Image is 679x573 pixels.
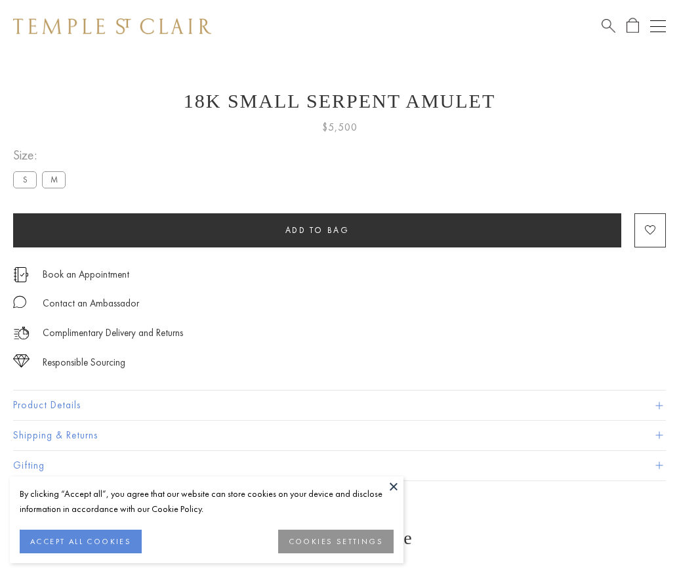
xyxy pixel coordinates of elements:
button: Gifting [13,451,666,480]
button: COOKIES SETTINGS [278,530,394,553]
h1: 18K Small Serpent Amulet [13,90,666,112]
button: Open navigation [650,18,666,34]
div: By clicking “Accept all”, you agree that our website can store cookies on your device and disclos... [20,486,394,517]
img: icon_appointment.svg [13,267,29,282]
img: MessageIcon-01_2.svg [13,295,26,308]
img: Temple St. Clair [13,18,211,34]
span: $5,500 [322,119,358,136]
div: Responsible Sourcing [43,354,125,371]
span: Add to bag [285,224,350,236]
label: M [42,171,66,188]
label: S [13,171,37,188]
img: icon_delivery.svg [13,325,30,341]
button: Shipping & Returns [13,421,666,450]
button: Product Details [13,391,666,420]
button: Add to bag [13,213,621,247]
span: Size: [13,144,71,166]
a: Search [602,18,615,34]
a: Book an Appointment [43,267,129,282]
a: Open Shopping Bag [627,18,639,34]
button: ACCEPT ALL COOKIES [20,530,142,553]
p: Complimentary Delivery and Returns [43,325,183,341]
img: icon_sourcing.svg [13,354,30,368]
div: Contact an Ambassador [43,295,139,312]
